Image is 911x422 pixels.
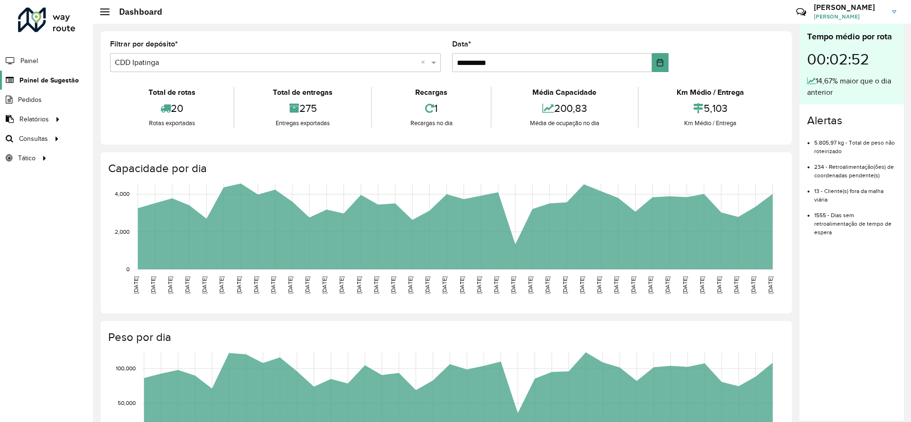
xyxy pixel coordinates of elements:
text: [DATE] [407,276,413,294]
span: Relatórios [19,114,49,124]
div: Km Médio / Entrega [641,87,780,98]
text: [DATE] [373,276,379,294]
span: Painel [20,56,38,66]
div: Entregas exportadas [237,119,368,128]
text: [DATE] [544,276,550,294]
h3: [PERSON_NAME] [814,3,885,12]
text: [DATE] [424,276,430,294]
text: [DATE] [750,276,756,294]
text: [DATE] [218,276,224,294]
span: Painel de Sugestão [19,75,79,85]
label: Filtrar por depósito [110,38,178,50]
li: 234 - Retroalimentação(ões) de coordenadas pendente(s) [814,156,896,180]
text: 4,000 [115,191,130,197]
text: [DATE] [476,276,482,294]
div: Recargas [374,87,488,98]
text: 0 [126,266,130,272]
div: Total de entregas [237,87,368,98]
text: [DATE] [253,276,259,294]
text: [DATE] [304,276,310,294]
div: Rotas exportadas [112,119,231,128]
text: [DATE] [356,276,362,294]
text: [DATE] [579,276,585,294]
li: 5.805,97 kg - Total de peso não roteirizado [814,131,896,156]
text: [DATE] [510,276,516,294]
text: [DATE] [441,276,447,294]
text: [DATE] [630,276,636,294]
text: [DATE] [493,276,499,294]
h4: Capacidade por dia [108,162,782,175]
li: 13 - Cliente(s) fora da malha viária [814,180,896,204]
div: Tempo médio por rota [807,30,896,43]
text: [DATE] [699,276,705,294]
div: Recargas no dia [374,119,488,128]
text: [DATE] [596,276,602,294]
span: Consultas [19,134,48,144]
div: 20 [112,98,231,119]
div: 200,83 [494,98,635,119]
div: 14,67% maior que o dia anterior [807,75,896,98]
div: Total de rotas [112,87,231,98]
span: Clear all [421,57,429,68]
text: [DATE] [201,276,207,294]
span: [PERSON_NAME] [814,12,885,21]
div: Média Capacidade [494,87,635,98]
text: [DATE] [716,276,722,294]
text: [DATE] [338,276,344,294]
text: [DATE] [184,276,190,294]
span: Tático [18,153,36,163]
button: Choose Date [652,53,669,72]
h4: Alertas [807,114,896,128]
text: [DATE] [150,276,156,294]
text: [DATE] [527,276,533,294]
text: [DATE] [390,276,396,294]
div: 1 [374,98,488,119]
text: 100,000 [116,365,136,371]
div: 5,103 [641,98,780,119]
li: 1555 - Dias sem retroalimentação de tempo de espera [814,204,896,237]
text: [DATE] [133,276,139,294]
text: [DATE] [733,276,739,294]
text: [DATE] [767,276,773,294]
text: [DATE] [613,276,619,294]
text: [DATE] [236,276,242,294]
text: [DATE] [647,276,653,294]
text: [DATE] [682,276,688,294]
div: 00:02:52 [807,43,896,75]
a: Contato Rápido [791,2,811,22]
label: Data [452,38,471,50]
text: 50,000 [118,400,136,406]
text: [DATE] [321,276,327,294]
text: [DATE] [459,276,465,294]
text: 2,000 [115,229,130,235]
div: 275 [237,98,368,119]
h2: Dashboard [110,7,162,17]
h4: Peso por dia [108,330,782,344]
text: [DATE] [270,276,276,294]
div: Média de ocupação no dia [494,119,635,128]
text: [DATE] [664,276,670,294]
div: Km Médio / Entrega [641,119,780,128]
text: [DATE] [287,276,293,294]
text: [DATE] [562,276,568,294]
text: [DATE] [167,276,173,294]
span: Pedidos [18,95,42,105]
